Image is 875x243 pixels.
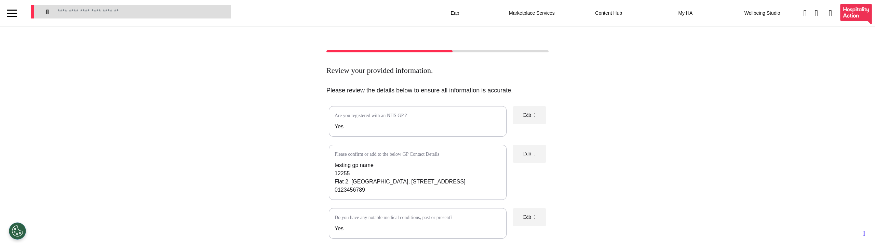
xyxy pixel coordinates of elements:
p: Do you have any notable medical conditions, past or present? [335,214,501,221]
p: Yes [335,123,501,131]
button: Open Preferences [9,222,26,240]
button: Edit [513,106,546,124]
p: Please review the details below to ensure all information is accurate. [326,86,549,95]
button: Edit [513,145,546,163]
div: Content Hub [575,3,643,23]
span: Edit [523,215,531,220]
p: Yes [335,225,501,233]
p: testing gp name [335,161,501,169]
div: Wellbeing Studio [728,3,796,23]
span: Edit [523,113,531,118]
span: Edit [523,151,531,156]
h2: Review your provided information. [326,66,549,75]
div: Marketplace Services [498,3,566,23]
p: 12255 [335,169,501,178]
p: 0123456789 [335,186,501,194]
p: Are you registered with an NHS GP ? [335,112,501,119]
p: Flat 2, [GEOGRAPHIC_DATA], [STREET_ADDRESS] [335,178,501,186]
div: Eap [421,3,489,23]
button: Edit [513,208,546,226]
div: My HA [651,3,719,23]
p: Please confirm or add to the below GP Contact Details [335,151,501,158]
